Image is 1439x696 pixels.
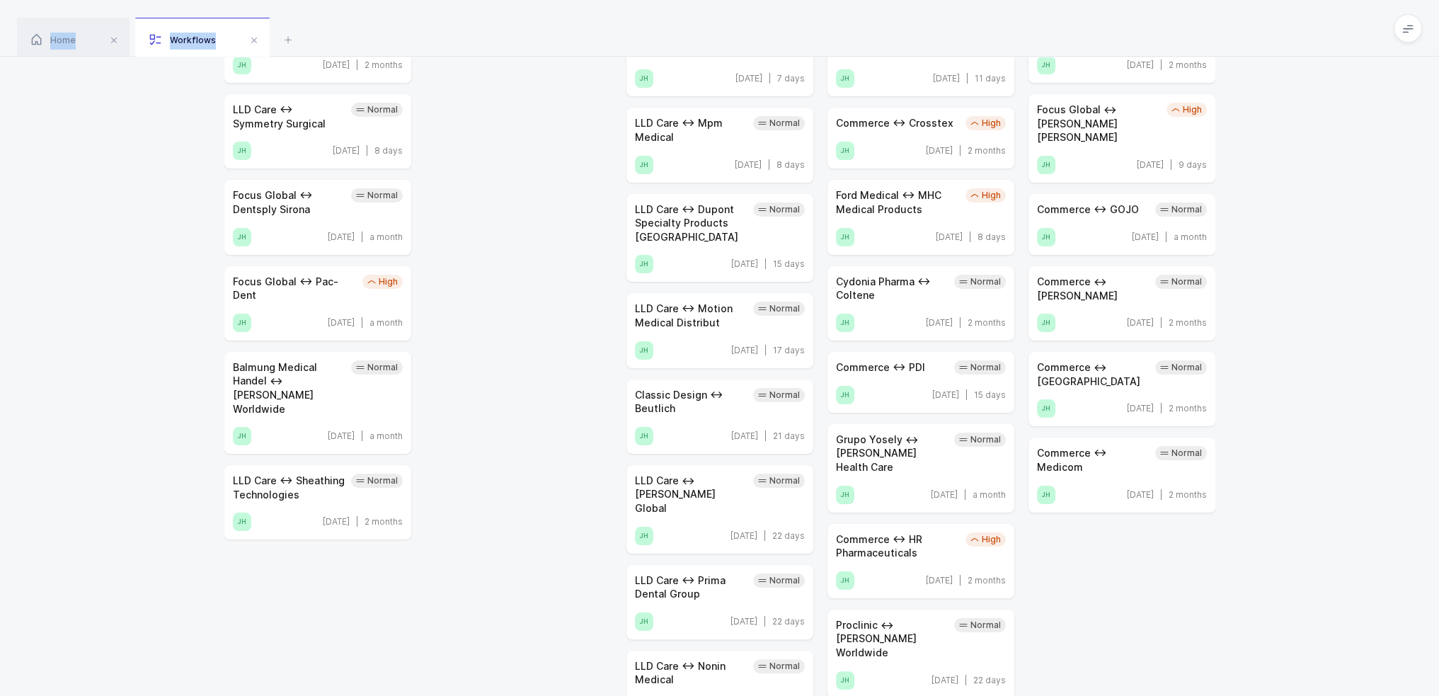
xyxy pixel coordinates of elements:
div: Commerce ↔ HR Pharmaceuticals [836,532,960,560]
span: JH [635,612,653,631]
span: 2 months [968,576,1006,586]
span: JH [233,513,251,531]
span: [DATE] [735,160,762,170]
div: Focus Global ↔ Dentsply Sirona [233,188,345,216]
span: | [1169,160,1173,170]
span: | [968,232,972,242]
span: 2 months [968,146,1006,156]
span: 11 days [975,74,1006,84]
div: Commerce ↔ PDI [836,360,948,375]
span: Normal [970,435,1001,445]
span: JH [635,341,653,360]
span: JH [836,671,854,690]
span: JH [836,142,854,160]
span: JH [635,69,653,88]
span: [DATE] [333,146,360,156]
span: Normal [769,476,800,486]
div: Ford Medical ↔ MHC Medical Products [836,188,960,216]
span: [DATE] [1127,60,1154,70]
span: [DATE] [926,318,953,328]
div: Commerce ↔ GOJO [1037,202,1150,217]
span: Normal [1171,448,1202,458]
span: Normal [1171,277,1202,287]
span: JH [635,527,653,545]
div: Focus Global ↔ Pac-Dent [233,275,357,302]
span: Normal [769,118,800,128]
div: Proclinic ↔ [PERSON_NAME] Worldwide [836,618,948,660]
span: | [764,346,767,355]
span: Normal [1171,205,1202,215]
span: Normal [367,363,398,372]
span: 7 days [777,74,805,84]
span: [DATE] [328,318,355,328]
span: 2 months [365,60,403,70]
div: Commerce ↔ Medicom [1037,446,1150,474]
div: Classic Design ↔ Beutlich [635,388,747,416]
span: JH [836,228,854,246]
span: | [1164,232,1168,242]
span: 15 days [773,259,805,269]
span: High [982,535,1001,544]
span: 22 days [772,617,805,627]
span: | [958,318,962,328]
span: JH [1037,56,1055,74]
span: | [963,490,967,500]
span: 22 days [973,675,1006,685]
span: Normal [367,190,398,200]
div: Commerce ↔ [GEOGRAPHIC_DATA] [1037,360,1150,388]
span: [DATE] [936,232,963,242]
span: [DATE] [328,232,355,242]
span: | [365,146,369,156]
span: JH [1037,399,1055,418]
span: [DATE] [323,517,350,527]
span: Normal [970,620,1001,630]
span: 8 days [978,232,1006,242]
span: JH [635,156,653,174]
span: a month [369,431,403,441]
span: JH [836,314,854,332]
span: [DATE] [926,576,953,586]
span: 2 months [1169,404,1207,413]
span: | [958,146,962,156]
span: JH [233,142,251,160]
span: a month [369,318,403,328]
span: Normal [769,205,800,215]
span: JH [233,228,251,246]
span: JH [233,314,251,332]
span: | [1159,490,1163,500]
span: [DATE] [1127,490,1154,500]
span: [DATE] [328,431,355,441]
div: Commerce ↔ Crosstex [836,116,960,130]
span: | [764,259,767,269]
span: 22 days [772,531,805,541]
span: JH [836,486,854,504]
span: [DATE] [931,490,958,500]
span: JH [836,69,854,88]
span: JH [836,386,854,404]
span: | [958,576,962,586]
span: [DATE] [933,74,960,84]
span: 2 months [1169,60,1207,70]
span: [DATE] [1127,318,1154,328]
div: Grupo Yosely ↔ [PERSON_NAME] Health Care [836,433,948,474]
span: | [767,160,771,170]
div: LLD Care ↔ Mpm Medical [635,116,747,144]
span: a month [369,232,403,242]
span: | [1159,318,1163,328]
span: Home [31,35,76,45]
span: | [1159,60,1163,70]
div: Balmung Medical Handel ↔ [PERSON_NAME] Worldwide [233,360,345,416]
span: [DATE] [931,675,958,685]
span: JH [1037,314,1055,332]
span: JH [635,427,653,445]
span: Normal [367,476,398,486]
span: 2 months [365,517,403,527]
span: Normal [367,105,398,115]
span: High [982,118,1001,128]
span: High [379,277,398,287]
span: 15 days [974,390,1006,400]
span: | [764,431,767,441]
div: Commerce ↔ [PERSON_NAME] [1037,275,1150,302]
span: JH [635,255,653,273]
span: | [360,318,364,328]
